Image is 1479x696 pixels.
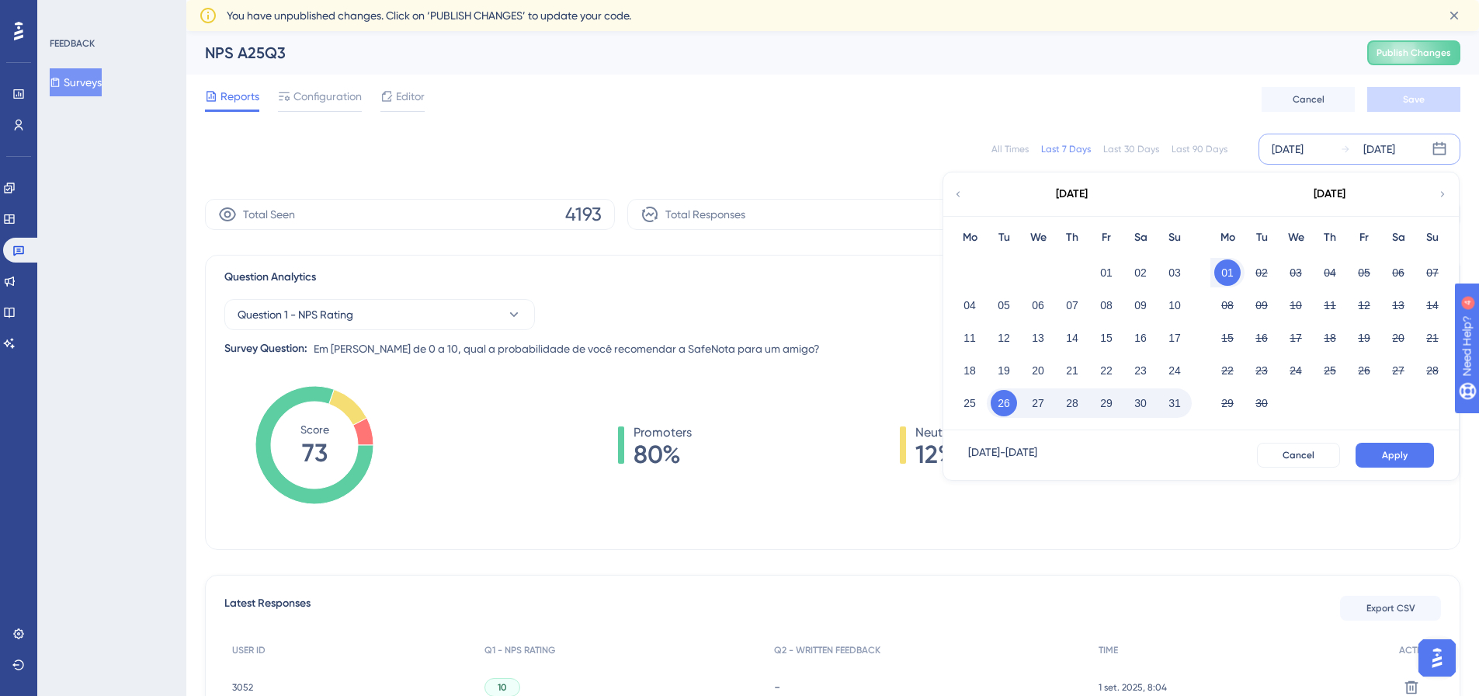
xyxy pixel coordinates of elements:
[1314,185,1345,204] div: [DATE]
[991,357,1017,384] button: 19
[1214,390,1241,416] button: 29
[1161,259,1188,286] button: 03
[1161,325,1188,351] button: 17
[1025,357,1051,384] button: 20
[1127,325,1154,351] button: 16
[1127,292,1154,318] button: 09
[1279,228,1313,247] div: We
[232,681,253,694] span: 3052
[220,87,259,106] span: Reports
[1351,259,1377,286] button: 05
[1025,292,1051,318] button: 06
[1377,47,1451,59] span: Publish Changes
[1099,681,1167,694] span: 1 set. 2025, 8:04
[238,305,353,324] span: Question 1 - NPS Rating
[1210,228,1245,247] div: Mo
[108,8,113,20] div: 4
[1283,292,1309,318] button: 10
[968,443,1037,468] div: [DATE] - [DATE]
[915,442,963,467] span: 12%
[1214,292,1241,318] button: 08
[1123,228,1158,247] div: Sa
[1414,635,1460,681] iframe: UserGuiding AI Assistant Launcher
[774,644,880,656] span: Q2 - WRITTEN FEEDBACK
[1041,143,1091,155] div: Last 7 Days
[1093,357,1120,384] button: 22
[956,325,983,351] button: 11
[1089,228,1123,247] div: Fr
[1403,93,1425,106] span: Save
[1351,292,1377,318] button: 12
[1245,228,1279,247] div: Tu
[243,205,295,224] span: Total Seen
[314,339,820,358] span: Em [PERSON_NAME] de 0 a 10, qual a probabilidade de você recomendar a SafeNota para um amigo?
[1158,228,1192,247] div: Su
[1367,87,1460,112] button: Save
[1161,390,1188,416] button: 31
[1367,40,1460,65] button: Publish Changes
[1419,259,1446,286] button: 07
[1172,143,1227,155] div: Last 90 Days
[1248,325,1275,351] button: 16
[1161,292,1188,318] button: 10
[1059,292,1085,318] button: 07
[1103,143,1159,155] div: Last 30 Days
[1313,228,1347,247] div: Th
[1385,357,1411,384] button: 27
[1059,325,1085,351] button: 14
[1257,443,1340,468] button: Cancel
[36,4,97,23] span: Need Help?
[1347,228,1381,247] div: Fr
[1059,357,1085,384] button: 21
[224,339,307,358] div: Survey Question:
[205,42,1328,64] div: NPS A25Q3
[1248,357,1275,384] button: 23
[1399,644,1433,656] span: ACTION
[224,594,311,622] span: Latest Responses
[1214,259,1241,286] button: 01
[1317,325,1343,351] button: 18
[1363,140,1395,158] div: [DATE]
[50,68,102,96] button: Surveys
[396,87,425,106] span: Editor
[1382,449,1408,461] span: Apply
[1340,596,1441,621] button: Export CSV
[1248,259,1275,286] button: 02
[1419,325,1446,351] button: 21
[293,87,362,106] span: Configuration
[1248,390,1275,416] button: 30
[1093,259,1120,286] button: 01
[1127,357,1154,384] button: 23
[991,292,1017,318] button: 05
[1317,357,1343,384] button: 25
[1356,443,1434,468] button: Apply
[1381,228,1415,247] div: Sa
[1127,390,1154,416] button: 30
[227,6,631,25] span: You have unpublished changes. Click on ‘PUBLISH CHANGES’ to update your code.
[991,390,1017,416] button: 26
[1127,259,1154,286] button: 02
[1093,390,1120,416] button: 29
[1366,602,1415,614] span: Export CSV
[1214,325,1241,351] button: 15
[991,143,1029,155] div: All Times
[1283,325,1309,351] button: 17
[1317,259,1343,286] button: 04
[1161,357,1188,384] button: 24
[1385,292,1411,318] button: 13
[1214,357,1241,384] button: 22
[1283,449,1314,461] span: Cancel
[232,644,266,656] span: USER ID
[1317,292,1343,318] button: 11
[1025,325,1051,351] button: 13
[634,423,692,442] span: Promoters
[1055,228,1089,247] div: Th
[498,681,507,694] span: 10
[987,228,1021,247] div: Tu
[1351,357,1377,384] button: 26
[1093,325,1120,351] button: 15
[1385,259,1411,286] button: 06
[224,299,535,330] button: Question 1 - NPS Rating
